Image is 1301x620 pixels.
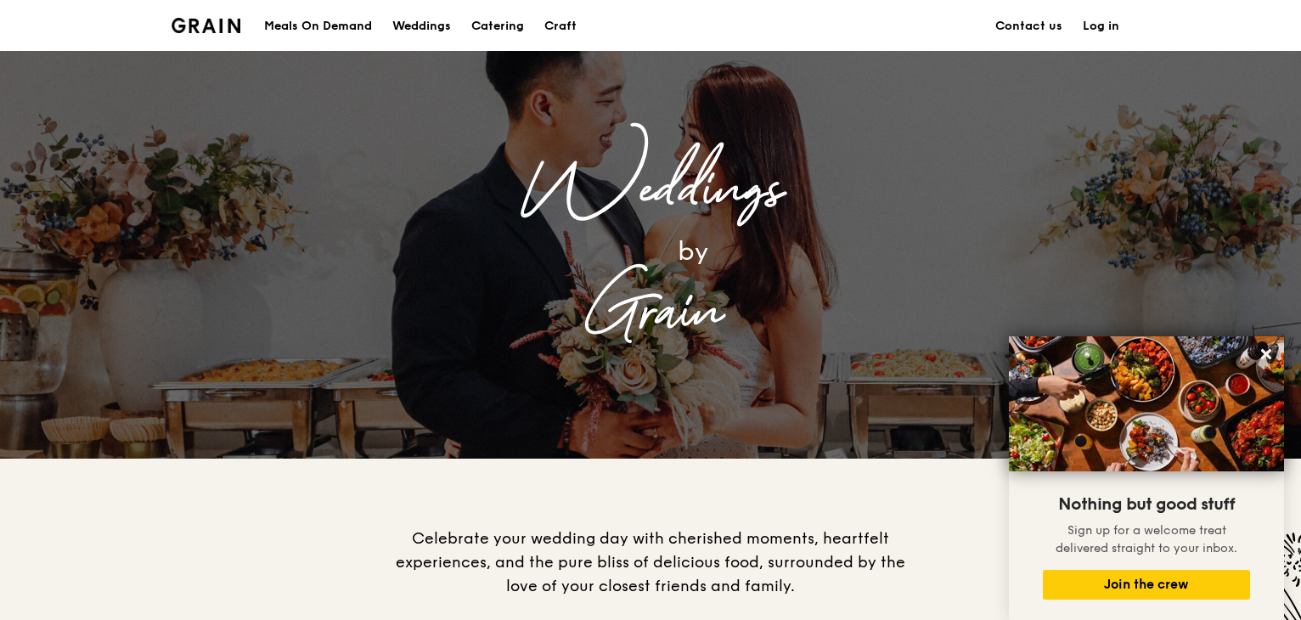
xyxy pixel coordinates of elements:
[1073,1,1129,52] a: Log in
[471,1,524,52] div: Catering
[1253,341,1280,368] button: Close
[311,274,990,351] div: Grain
[461,1,534,52] a: Catering
[544,1,577,52] div: Craft
[311,152,990,228] div: Weddings
[1009,336,1284,471] img: DSC07876-Edit02-Large.jpeg
[1043,570,1250,600] button: Join the crew
[392,1,451,52] div: Weddings
[1058,494,1235,515] span: Nothing but good stuff
[264,1,372,52] div: Meals On Demand
[534,1,587,52] a: Craft
[382,1,461,52] a: Weddings
[396,228,990,274] div: by
[387,527,914,598] div: Celebrate your wedding day with cherished moments, heartfelt experiences, and the pure bliss of d...
[1056,523,1237,555] span: Sign up for a welcome treat delivered straight to your inbox.
[172,18,240,33] img: Grain
[985,1,1073,52] a: Contact us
